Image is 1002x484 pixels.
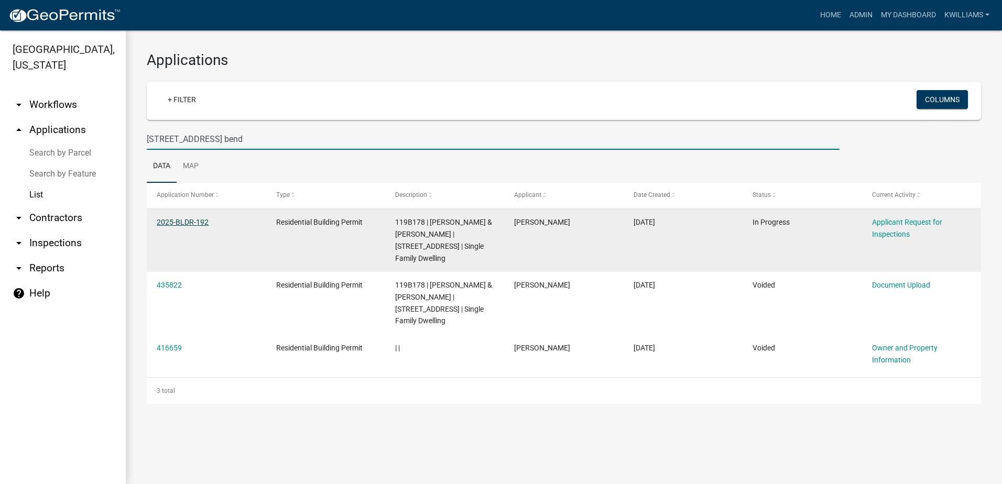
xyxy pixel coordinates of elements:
[634,218,655,226] span: 06/25/2025
[624,183,743,208] datatable-header-cell: Date Created
[276,191,290,199] span: Type
[634,281,655,289] span: 06/13/2025
[845,5,877,25] a: Admin
[157,344,182,352] a: 416659
[872,344,938,364] a: Owner and Property Information
[13,237,25,249] i: arrow_drop_down
[13,98,25,111] i: arrow_drop_down
[276,344,363,352] span: Residential Building Permit
[940,5,994,25] a: kwilliams
[634,191,670,199] span: Date Created
[177,150,205,183] a: Map
[862,183,981,208] datatable-header-cell: Current Activity
[395,191,427,199] span: Description
[514,191,541,199] span: Applicant
[13,262,25,274] i: arrow_drop_down
[276,218,363,226] span: Residential Building Permit
[877,5,940,25] a: My Dashboard
[743,183,862,208] datatable-header-cell: Status
[872,218,942,238] a: Applicant Request for Inspections
[395,218,492,262] span: 119B178 | THOMPSON JOHN W JR & ALLISON | 332 EAST RIVER BEND DR | Single Family Dwelling
[147,128,840,150] input: Search for applications
[13,287,25,300] i: help
[276,281,363,289] span: Residential Building Permit
[385,183,504,208] datatable-header-cell: Description
[13,212,25,224] i: arrow_drop_down
[147,183,266,208] datatable-header-cell: Application Number
[266,183,385,208] datatable-header-cell: Type
[816,5,845,25] a: Home
[13,124,25,136] i: arrow_drop_up
[395,344,400,352] span: | |
[157,191,214,199] span: Application Number
[504,183,623,208] datatable-header-cell: Applicant
[753,281,775,289] span: Voided
[157,281,182,289] a: 435822
[753,218,790,226] span: In Progress
[159,90,204,109] a: + Filter
[514,281,570,289] span: John W Thompson
[395,281,492,325] span: 119B178 | THOMPSON JOHN W JR & ALLISON | 332 EAST RIVER BEND DR | Single Family Dwelling
[147,51,981,69] h3: Applications
[872,281,930,289] a: Document Upload
[147,378,981,404] div: 3 total
[872,191,916,199] span: Current Activity
[917,90,968,109] button: Columns
[634,344,655,352] span: 05/06/2025
[514,344,570,352] span: John W Thompson
[157,218,209,226] a: 2025-BLDR-192
[753,344,775,352] span: Voided
[514,218,570,226] span: John W Thompson
[147,150,177,183] a: Data
[753,191,771,199] span: Status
